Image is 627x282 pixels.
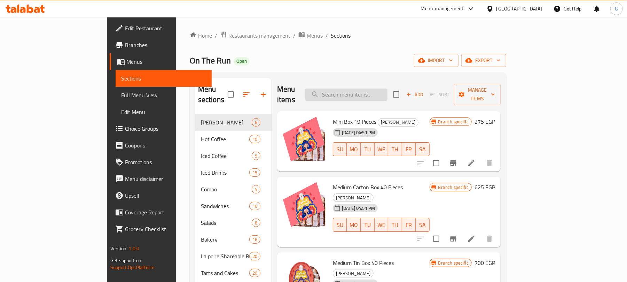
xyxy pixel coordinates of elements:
a: Menus [110,53,212,70]
div: items [252,118,260,127]
span: Restaurants management [228,31,290,40]
div: items [249,235,260,244]
span: Full Menu View [121,91,206,99]
span: SU [336,144,344,154]
div: Salads8 [195,214,272,231]
button: SU [333,142,347,156]
span: [PERSON_NAME] [333,194,373,202]
div: Menu-management [421,5,464,13]
span: Add [405,91,424,99]
input: search [305,89,387,101]
span: MO [350,220,358,230]
a: Upsell [110,187,212,204]
span: On The Run [190,53,231,68]
div: Sandwiches16 [195,198,272,214]
a: Branches [110,37,212,53]
span: Mini Box 19 Pieces [333,116,376,127]
button: SA [416,218,429,232]
button: Branch-specific-item [445,230,462,247]
div: items [252,152,260,160]
span: 20 [250,270,260,276]
span: FR [405,144,413,154]
span: Manage items [460,86,495,103]
button: TH [388,218,402,232]
span: Choice Groups [125,124,206,133]
h2: Menu items [277,84,297,105]
span: Promotions [125,158,206,166]
span: 5 [252,186,260,193]
button: Manage items [454,84,501,105]
span: TU [363,144,371,154]
div: Iced Coffee9 [195,147,272,164]
span: TH [391,220,399,230]
span: Upsell [125,191,206,200]
span: Select section first [426,89,454,100]
span: Sort sections [238,86,255,103]
span: [DATE] 04:51 PM [339,129,378,136]
span: Select section [389,87,403,102]
span: Sandwiches [201,202,249,210]
a: Promotions [110,154,212,170]
button: export [461,54,506,67]
button: Add [403,89,426,100]
div: MOULD ELNABY [333,269,374,277]
span: [PERSON_NAME] [333,269,373,277]
span: export [467,56,501,65]
a: Menu disclaimer [110,170,212,187]
div: Hot Coffee10 [195,131,272,147]
a: Edit Menu [116,104,212,120]
span: Get support on: [110,256,142,265]
span: Grocery Checklist [125,225,206,233]
span: Menus [126,58,206,66]
div: items [249,252,260,260]
a: Sections [116,70,212,87]
button: TU [361,142,374,156]
button: WE [375,142,388,156]
span: G [615,5,618,13]
span: SU [336,220,344,230]
h6: 700 EGP [475,258,495,268]
li: / [293,31,296,40]
span: Hot Coffee [201,135,249,143]
button: TU [361,218,374,232]
a: Edit menu item [467,159,476,167]
span: Combo [201,185,252,193]
button: TH [388,142,402,156]
span: Version: [110,244,127,253]
span: Branches [125,41,206,49]
span: Branch specific [436,260,471,266]
a: Grocery Checklist [110,221,212,237]
span: Tarts and Cakes [201,269,249,277]
span: 8 [252,220,260,226]
a: Restaurants management [220,31,290,40]
div: items [249,168,260,177]
div: items [252,185,260,193]
span: 10 [250,136,260,143]
span: Edit Menu [121,108,206,116]
span: Menus [307,31,323,40]
button: delete [481,155,498,172]
div: Combo5 [195,181,272,198]
span: [PERSON_NAME] [201,118,252,127]
span: Add item [403,89,426,100]
div: items [249,269,260,277]
span: SA [418,220,426,230]
div: Bakery16 [195,231,272,248]
div: items [252,219,260,227]
li: / [326,31,328,40]
button: MO [347,142,361,156]
h6: 625 EGP [475,182,495,192]
a: Menus [298,31,323,40]
span: Open [234,58,250,64]
span: Salads [201,219,252,227]
a: Choice Groups [110,120,212,137]
span: import [420,56,453,65]
button: delete [481,230,498,247]
span: La poire Shareable Boxes [201,252,249,260]
div: Tarts and Cakes20 [195,265,272,281]
h2: Menu sections [198,84,228,105]
span: [DATE] 04:51 PM [339,205,378,212]
span: 20 [250,253,260,260]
